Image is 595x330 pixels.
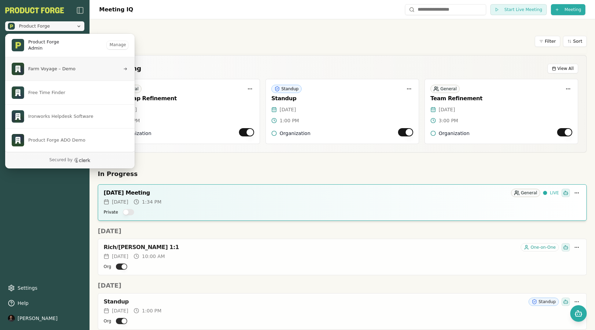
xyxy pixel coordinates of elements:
span: Farm Voyage – Demo [28,66,75,72]
h2: [DATE] [98,226,587,236]
button: Sort [563,36,587,47]
button: More options [246,85,254,93]
img: Product Forge [5,7,64,13]
button: More options [564,85,572,93]
button: Manage [107,41,128,49]
label: Org [104,264,111,269]
p: Secured by [49,157,72,163]
img: sidebar [76,6,84,14]
div: List of all organization memberships [5,57,135,152]
img: Free Time Finder [12,86,24,99]
div: Product Forge is active [5,34,135,168]
div: General [430,85,460,93]
div: Smith has been invited [562,298,570,306]
span: Organization [439,130,470,137]
span: 1:00 PM [280,117,299,124]
span: Product Forge [28,39,59,45]
div: General [511,189,540,197]
span: [DATE] [439,106,455,113]
div: [DATE] Meeting [104,189,508,196]
span: Meeting [565,7,581,12]
span: [DATE] [112,253,128,260]
img: Product Forge ADO Demo [12,134,24,146]
h2: [DATE] [98,281,587,290]
button: More options [573,243,581,251]
div: Standup [271,85,302,93]
span: [DATE] [112,198,128,205]
button: Filter [535,36,560,47]
h2: In Progress [98,169,587,179]
button: [PERSON_NAME] [5,312,84,324]
a: Settings [5,282,84,294]
div: Rich/[PERSON_NAME] 1:1 [104,244,518,251]
div: Standup [271,95,413,102]
button: More options [573,189,581,197]
img: Product Forge [8,23,15,30]
h1: Meeting IQ [99,6,133,14]
span: 10:00 AM [142,253,165,260]
img: profile [8,315,15,322]
button: Help [5,297,84,309]
span: Product Forge [19,23,50,29]
span: Ironworks Helpdesk Software [28,113,93,120]
button: Open chat [570,305,587,322]
div: Team Refinement [430,95,572,102]
div: Smith has been invited [562,243,570,251]
span: Organization [121,130,152,137]
button: More options [405,85,413,93]
span: Organization [280,130,311,137]
label: Org [104,318,111,324]
div: Roadmap Refinement [112,95,254,102]
span: LIVE [550,190,559,196]
label: Private [104,209,118,215]
div: Smith has been invited [562,189,570,197]
img: Farm Voyage – Demo [12,63,24,75]
span: Free Time Finder [28,90,65,96]
button: More options [573,298,581,306]
span: Admin [28,45,59,51]
span: 1:00 PM [142,307,161,314]
span: 3:00 PM [439,117,458,124]
span: [DATE] [112,307,128,314]
button: Close Sidebar [76,6,84,14]
img: Ironworks Helpdesk Software [12,110,24,123]
span: Start Live Meeting [504,7,542,12]
div: Standup [529,298,559,306]
div: One-on-One [521,243,559,251]
span: 1:34 PM [142,198,161,205]
div: Standup [104,298,526,305]
span: View All [557,66,574,71]
button: Close organization switcher [5,21,84,31]
span: [DATE] [280,106,296,113]
a: Clerk logo [74,158,91,163]
span: Product Forge ADO Demo [28,137,85,143]
img: Product Forge [12,39,24,51]
button: PF-Logo [5,7,64,13]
